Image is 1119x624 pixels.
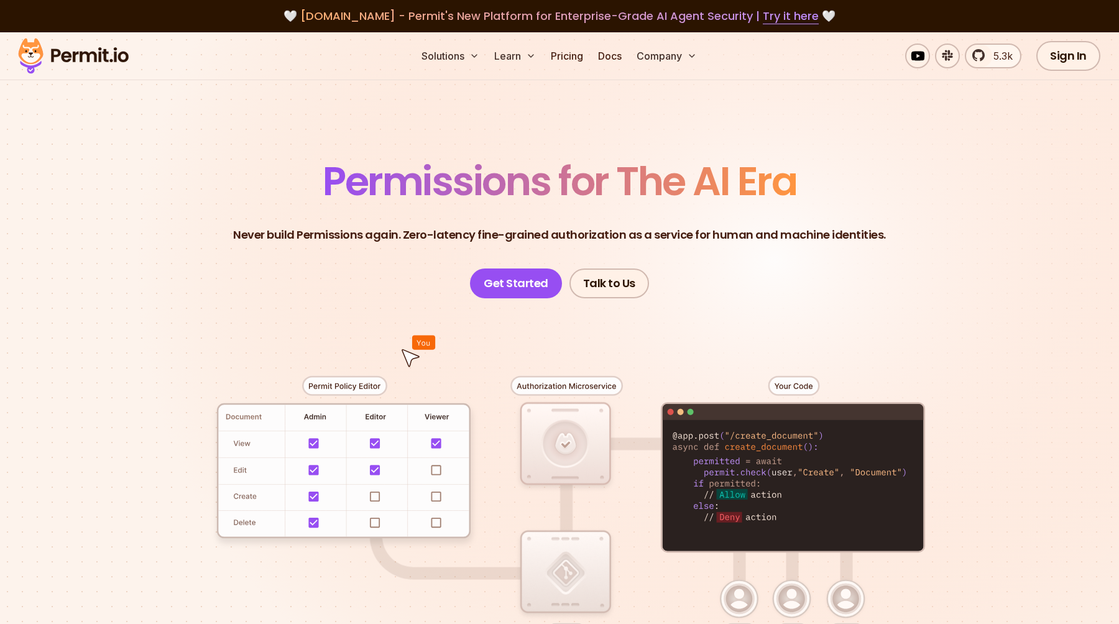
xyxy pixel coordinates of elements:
button: Company [632,44,702,68]
a: 5.3k [965,44,1021,68]
a: Try it here [763,8,819,24]
button: Learn [489,44,541,68]
a: Pricing [546,44,588,68]
span: [DOMAIN_NAME] - Permit's New Platform for Enterprise-Grade AI Agent Security | [300,8,819,24]
span: Permissions for The AI Era [323,154,796,209]
a: Get Started [470,268,562,298]
p: Never build Permissions again. Zero-latency fine-grained authorization as a service for human and... [233,226,886,244]
span: 5.3k [986,48,1013,63]
img: Permit logo [12,35,134,77]
div: 🤍 🤍 [30,7,1089,25]
button: Solutions [417,44,484,68]
a: Talk to Us [569,268,649,298]
a: Sign In [1036,41,1100,71]
a: Docs [593,44,627,68]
